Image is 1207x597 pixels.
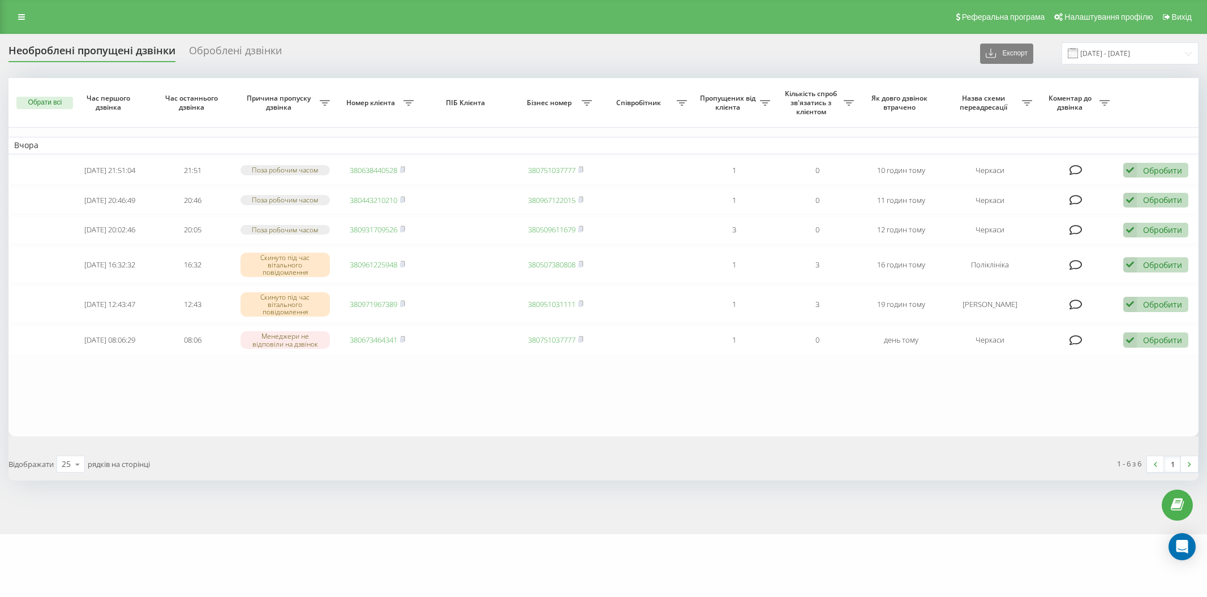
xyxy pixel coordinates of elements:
td: Черкаси [943,325,1038,355]
td: [DATE] 16:32:32 [68,246,151,283]
button: Обрати всі [16,97,73,109]
td: 20:05 [151,216,234,244]
div: Поза робочим часом [240,225,330,235]
div: Поза робочим часом [240,195,330,205]
div: Open Intercom Messenger [1169,533,1196,560]
a: 1 [1164,456,1181,472]
a: 380751037777 [528,165,575,175]
td: 1 [693,187,776,214]
td: 12:43 [151,285,234,323]
a: 380967122015 [528,195,575,205]
td: 1 [693,285,776,323]
td: [DATE] 20:02:46 [68,216,151,244]
a: 380673464341 [350,335,397,345]
span: Співробітник [603,98,677,107]
td: 1 [693,246,776,283]
a: 380931709526 [350,224,397,235]
a: 380638440528 [350,165,397,175]
a: 380961225948 [350,259,397,270]
td: 08:06 [151,325,234,355]
td: 11 годин тому [860,187,943,214]
a: 380507380808 [528,259,575,270]
div: Скинуто під час вітального повідомлення [240,253,330,278]
td: Черкаси [943,157,1038,184]
span: Номер клієнта [341,98,403,107]
td: 12 годин тому [860,216,943,244]
td: 19 годин тому [860,285,943,323]
td: 20:46 [151,187,234,214]
span: Бізнес номер [520,98,582,107]
td: 3 [693,216,776,244]
span: Причина пропуску дзвінка [240,94,320,111]
div: Менеджери не відповіли на дзвінок [240,331,330,348]
span: Час першого дзвінка [78,94,142,111]
div: Обробити [1143,194,1182,205]
span: Коментар до дзвінка [1043,94,1099,111]
span: рядків на сторінці [88,459,150,469]
td: Черкаси [943,187,1038,214]
a: 380971967389 [350,299,397,309]
a: 380509611679 [528,224,575,235]
span: Пропущених від клієнта [698,94,760,111]
div: Обробити [1143,335,1182,345]
td: Поліклініка [943,246,1038,283]
span: Як довго дзвінок втрачено [869,94,933,111]
a: 380751037777 [528,335,575,345]
td: 1 [693,157,776,184]
td: день тому [860,325,943,355]
a: 380951031111 [528,299,575,309]
div: Обробити [1143,224,1182,235]
td: 0 [776,325,859,355]
td: 0 [776,216,859,244]
td: 10 годин тому [860,157,943,184]
a: 380443210210 [350,195,397,205]
td: 16:32 [151,246,234,283]
td: [DATE] 08:06:29 [68,325,151,355]
div: Обробити [1143,259,1182,270]
td: [PERSON_NAME] [943,285,1038,323]
div: 25 [62,458,71,470]
div: 1 - 6 з 6 [1117,458,1141,469]
td: 3 [776,285,859,323]
td: 3 [776,246,859,283]
td: 0 [776,187,859,214]
div: Обробити [1143,299,1182,310]
div: Скинуто під час вітального повідомлення [240,292,330,317]
span: Назва схеми переадресації [948,94,1022,111]
span: Вихід [1172,12,1192,21]
td: Вчора [8,137,1199,154]
span: ПІБ Клієнта [429,98,504,107]
td: [DATE] 21:51:04 [68,157,151,184]
div: Обробити [1143,165,1182,176]
div: Необроблені пропущені дзвінки [8,45,175,62]
span: Реферальна програма [962,12,1045,21]
td: Черкаси [943,216,1038,244]
td: 1 [693,325,776,355]
td: [DATE] 20:46:49 [68,187,151,214]
td: 16 годин тому [860,246,943,283]
span: Кількість спроб зв'язатись з клієнтом [781,89,843,116]
span: Налаштування профілю [1064,12,1153,21]
span: Час останнього дзвінка [161,94,225,111]
td: 21:51 [151,157,234,184]
td: 0 [776,157,859,184]
div: Поза робочим часом [240,165,330,175]
button: Експорт [980,44,1033,64]
div: Оброблені дзвінки [189,45,282,62]
span: Відображати [8,459,54,469]
td: [DATE] 12:43:47 [68,285,151,323]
